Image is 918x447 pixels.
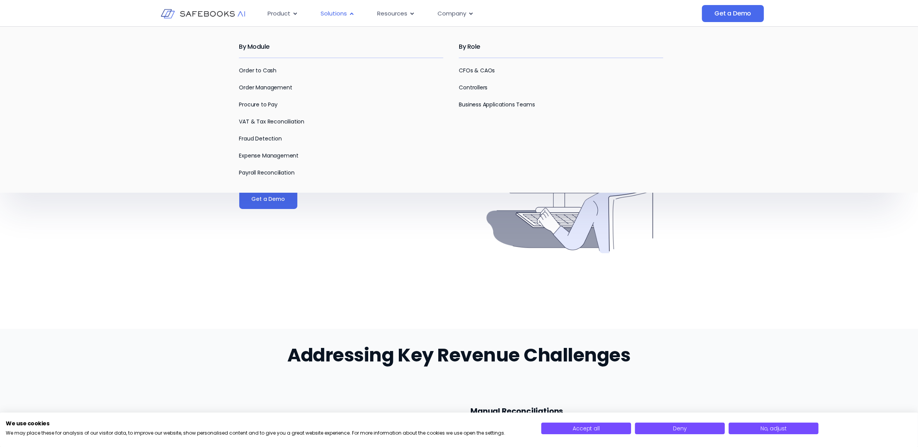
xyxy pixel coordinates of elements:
[459,84,487,91] a: Controllers
[321,9,347,18] span: Solutions
[239,67,276,74] a: Order to Cash
[377,9,407,18] span: Resources
[252,195,285,203] span: Get a Demo
[6,430,530,437] p: We may place these for analysis of our visitor data, to improve our website, show personalised co...
[239,36,443,58] h2: By Module
[635,423,725,434] button: Deny all cookies
[239,84,292,91] a: Order Management
[239,152,299,159] a: Expense Management
[239,101,277,108] a: Procure to Pay
[729,423,818,434] button: Adjust cookie preferences
[239,169,294,176] a: Payroll Reconciliation
[573,425,600,432] span: Accept all
[760,425,787,432] span: No, adjust
[276,344,642,366] h2: Addressing Key Revenue Challenges
[541,423,631,434] button: Accept all cookies
[459,101,535,108] a: Business Applications Teams
[239,135,281,142] a: Fraud Detection
[261,6,625,21] nav: Menu
[261,6,625,21] div: Menu Toggle
[714,10,751,17] span: Get a Demo
[673,425,686,432] span: Deny
[438,9,466,18] span: Company
[239,118,304,125] a: VAT & Tax Reconciliation
[459,36,663,58] h2: By Role
[239,189,297,209] a: Get a Demo
[702,5,764,22] a: Get a Demo
[6,420,530,427] h2: We use cookies
[268,9,290,18] span: Product
[459,67,495,74] a: CFOs & CAOs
